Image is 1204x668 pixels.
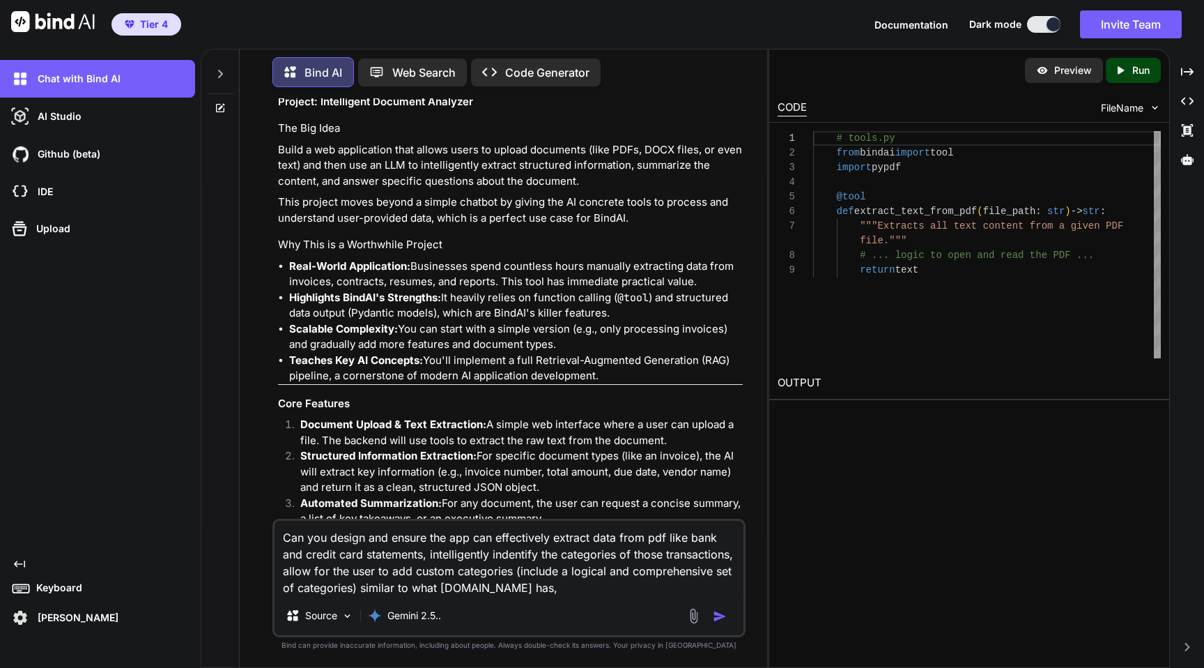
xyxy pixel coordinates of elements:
h3: Project: Intelligent Document Analyzer [278,94,743,110]
img: cloudideIcon [8,180,32,204]
div: CODE [778,100,807,116]
span: # tools.py [837,132,895,144]
p: Run [1132,63,1150,77]
span: import [837,162,872,173]
h4: Why This is a Worthwhile Project [278,237,743,253]
img: attachment [686,608,702,624]
li: Businesses spend countless hours manually extracting data from invoices, contracts, resumes, and ... [289,259,743,290]
img: premium [125,20,134,29]
p: This project moves beyond a simple chatbot by giving the AI concrete tools to process and underst... [278,195,743,226]
div: 2 [778,146,795,160]
button: premiumTier 4 [111,13,181,36]
strong: Structured Information Extraction: [300,449,477,462]
p: Chat with Bind AI [32,72,121,86]
img: settings [8,606,32,630]
span: return [860,264,895,275]
p: Github (beta) [32,147,100,161]
p: IDE [32,185,53,199]
img: chevron down [1149,102,1161,114]
img: Bind AI [11,11,95,32]
div: 5 [778,190,795,204]
span: : [1100,206,1106,217]
p: Preview [1054,63,1092,77]
p: Build a web application that allows users to upload documents (like PDFs, DOCX files, or even tex... [278,142,743,190]
strong: Automated Summarization: [300,496,442,510]
img: darkChat [8,67,32,91]
span: file_path [983,206,1036,217]
span: : [1036,206,1042,217]
strong: Real-World Application: [289,259,410,273]
strong: Highlights BindAI's Strengths: [289,291,441,304]
div: 7 [778,219,795,234]
div: 8 [778,248,795,263]
img: githubDark [8,142,32,166]
li: You'll implement a full Retrieval-Augmented Generation (RAG) pipeline, a cornerstone of modern AI... [289,353,743,384]
li: It heavily relies on function calling ( ) and structured data output (Pydantic models), which are... [289,290,743,321]
span: str [1048,206,1065,217]
span: -> [1071,206,1083,217]
span: Tier 4 [140,17,168,31]
div: 1 [778,131,795,146]
span: ) [1065,206,1071,217]
img: preview [1036,64,1049,77]
h4: The Big Idea [278,121,743,137]
li: A simple web interface where a user can upload a file. The backend will use tools to extract the ... [289,417,743,448]
div: 3 [778,160,795,175]
strong: Scalable Complexity: [289,322,398,335]
p: Keyboard [31,581,82,595]
button: Invite Team [1080,10,1182,38]
span: from [837,147,860,158]
span: # ... logic to open and read the PDF ... [860,250,1095,261]
h2: OUTPUT [769,367,1169,400]
span: import [895,147,930,158]
code: @tool [617,291,649,305]
p: Bind can provide inaccurate information, including about people. Always double-check its answers.... [272,640,746,651]
li: For specific document types (like an invoice), the AI will extract key information (e.g., invoice... [289,448,743,496]
span: pypdf [872,162,902,173]
li: For any document, the user can request a concise summary, a list of key takeaways, or an executiv... [289,496,743,527]
p: AI Studio [32,109,82,123]
span: extract_text_from_pdf [854,206,977,217]
span: file.""" [860,235,907,246]
h3: Core Features [278,396,743,412]
p: Gemini 2.5.. [387,609,441,623]
img: Gemini 2.5 Pro [368,609,382,623]
li: You can start with a simple version (e.g., only processing invoices) and gradually add more featu... [289,321,743,353]
img: icon [713,609,727,623]
button: Documentation [874,17,948,32]
span: ( [978,206,983,217]
div: 6 [778,204,795,219]
strong: Document Upload & Text Extraction: [300,418,486,431]
img: Pick Models [341,610,353,622]
div: 4 [778,175,795,190]
div: 9 [778,263,795,278]
p: Upload [31,222,70,236]
span: """Extracts all text content from a given PDF [860,220,1124,231]
span: FileName [1101,101,1143,115]
p: Code Generator [505,64,589,81]
span: def [837,206,854,217]
textarea: Can you design and ensure the app can effectively extract data from pdf like bank and credit card... [275,521,743,596]
p: Web Search [392,64,456,81]
span: str [1083,206,1100,217]
span: Dark mode [969,17,1021,31]
p: [PERSON_NAME] [32,611,118,625]
span: tool [931,147,955,158]
p: Bind AI [304,64,342,81]
img: darkAi-studio [8,105,32,128]
strong: Teaches Key AI Concepts: [289,354,423,367]
span: text [895,264,919,275]
span: @tool [837,191,866,202]
p: Source [305,609,337,623]
span: bindai [860,147,895,158]
span: Documentation [874,19,948,31]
